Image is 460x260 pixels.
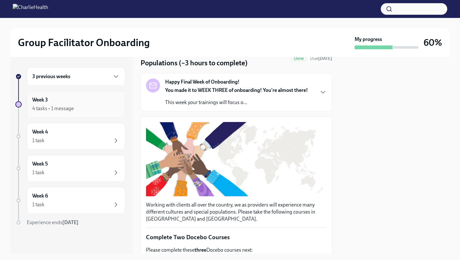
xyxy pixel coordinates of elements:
[146,122,327,196] button: Zoom image
[15,187,125,214] a: Week 61 task
[62,219,79,225] strong: [DATE]
[32,192,48,199] h6: Week 6
[32,160,48,167] h6: Week 5
[424,37,442,48] h3: 60%
[15,91,125,118] a: Week 34 tasks • 1 message
[310,56,332,61] span: Due
[27,219,79,225] span: Experience ends
[146,247,327,254] p: Please complete these Docebo courses next:
[165,87,308,93] strong: You made it to WEEK THREE of onboarding! You're almost there!
[13,4,48,14] img: CharlieHealth
[165,78,240,85] strong: Happy Final Week of Onboarding!
[32,137,44,144] div: 1 task
[195,247,206,253] strong: three
[32,128,48,135] h6: Week 4
[15,155,125,182] a: Week 51 task
[146,201,327,223] p: Working with clients all over the country, we as providers will experience many different culture...
[15,123,125,150] a: Week 41 task
[165,99,308,106] p: This week your trainings will focus o...
[32,201,44,208] div: 1 task
[146,233,327,241] p: Complete Two Docebo Courses
[141,49,287,68] h4: Week Three: Cultural Competence & Special Populations (~3 hours to complete)
[310,55,332,61] span: September 23rd, 2025 10:00
[27,67,125,86] div: 3 previous weeks
[32,73,70,80] h6: 3 previous weeks
[32,169,44,176] div: 1 task
[318,56,332,61] strong: [DATE]
[32,96,48,103] h6: Week 3
[290,56,308,61] span: Done
[355,36,382,43] strong: My progress
[18,36,150,49] h2: Group Facilitator Onboarding
[32,105,74,112] div: 4 tasks • 1 message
